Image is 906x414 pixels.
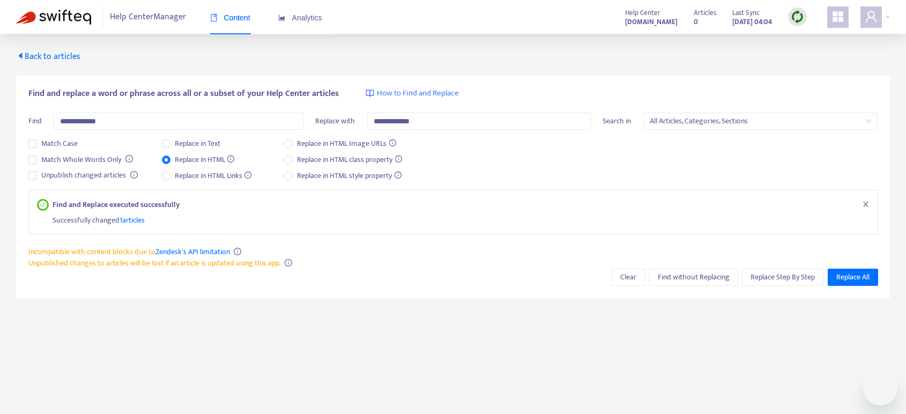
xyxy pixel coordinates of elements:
span: Find without Replacing [658,271,730,283]
span: Replace in HTML Image URLs [293,138,400,150]
a: Zendesk's API limitation [155,246,230,258]
span: Replace in HTML style property [293,170,406,182]
span: book [210,14,218,21]
div: Successfully changed [53,210,870,226]
span: Replace Step By Step [751,271,815,283]
span: Replace in HTML [170,154,239,166]
span: Content [210,13,250,22]
span: Match Whole Words Only [37,154,125,166]
span: info-circle [125,155,133,162]
img: Swifteq [16,10,91,25]
span: Replace All [836,271,870,283]
span: Replace in Text [170,138,225,150]
span: appstore [831,10,844,23]
span: All Articles, Categories, Sections [650,113,872,129]
span: Unpublish changed articles [37,169,130,181]
strong: [DATE] 04:04 [732,16,772,28]
span: area-chart [278,14,286,21]
span: Articles [694,7,716,19]
img: image-link [366,89,374,98]
iframe: Button to launch messaging window [863,371,897,405]
span: user [865,10,878,23]
span: 1 articles [120,214,145,226]
span: Clear [620,271,636,283]
span: Search in [603,115,631,127]
img: sync.dc5367851b00ba804db3.png [791,10,804,24]
button: Clear [612,269,645,286]
span: Replace with [315,115,355,127]
span: How to Find and Replace [377,87,459,100]
span: check [40,202,46,208]
button: Find without Replacing [649,269,738,286]
span: Back to articles [16,49,80,64]
span: Incompatible with content blocks due to [28,246,230,258]
span: close [862,201,870,208]
strong: Find and Replace executed successfully [53,199,180,210]
span: Help Center [625,7,660,19]
span: Unpublished changes to articles will be lost if an article is updated using this app. [28,257,281,269]
span: info-circle [130,171,138,179]
span: info-circle [234,248,241,255]
span: Last Sync [732,7,760,19]
span: info-circle [285,259,292,267]
span: Match Case [37,138,82,150]
strong: 0 [694,16,698,28]
span: caret-left [16,51,25,60]
span: Find [28,115,42,127]
span: Analytics [278,13,322,22]
span: Replace in HTML class property [293,154,406,166]
a: [DOMAIN_NAME] [625,16,678,28]
a: How to Find and Replace [366,87,459,100]
span: Find and replace a word or phrase across all or a subset of your Help Center articles [28,87,339,100]
span: Replace in HTML Links [170,170,256,182]
span: Help Center Manager [110,7,186,27]
button: Replace All [828,269,878,286]
button: Replace Step By Step [742,269,823,286]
